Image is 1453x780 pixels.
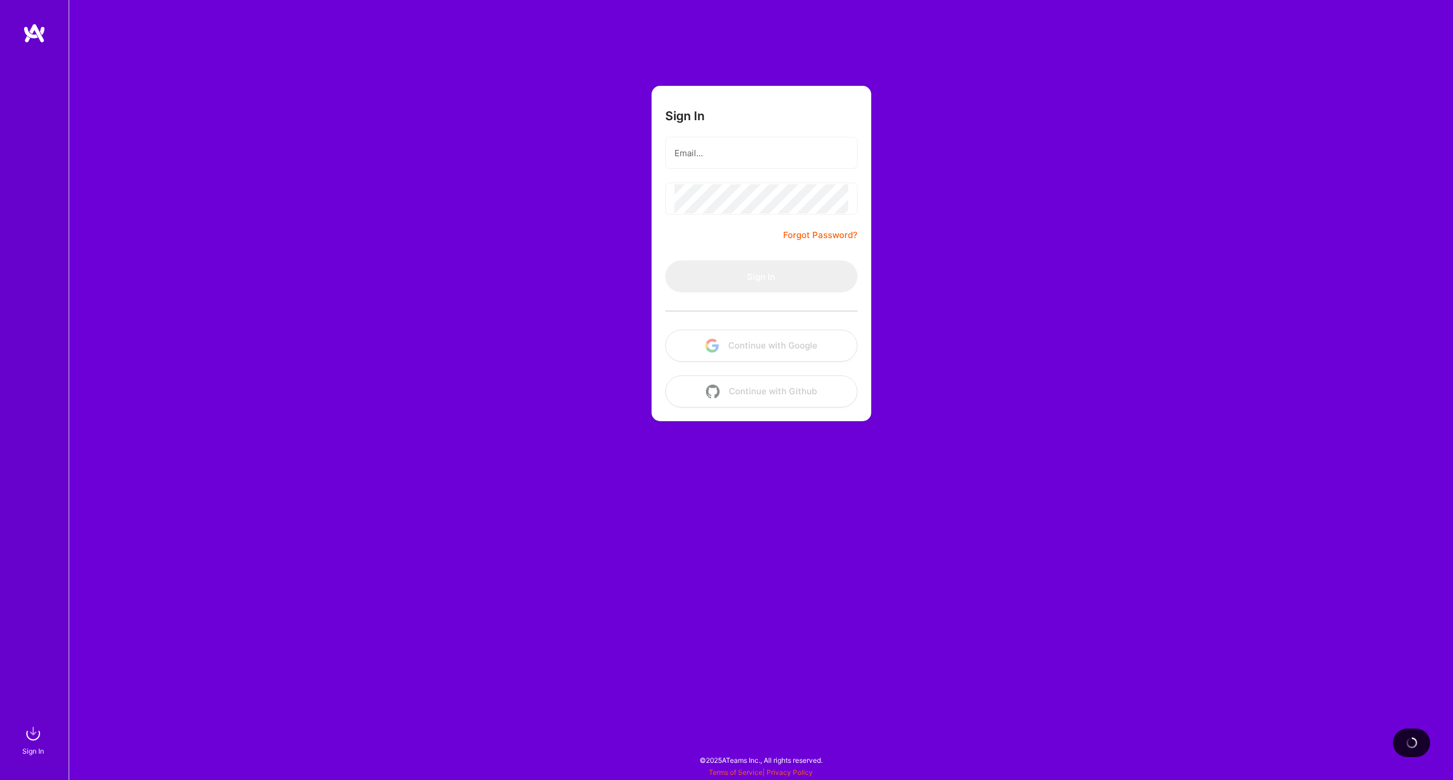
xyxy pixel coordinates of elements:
[22,722,45,745] img: sign in
[24,722,45,757] a: sign inSign In
[709,768,763,777] a: Terms of Service
[706,385,720,398] img: icon
[665,109,705,123] h3: Sign In
[665,260,857,292] button: Sign In
[709,768,813,777] span: |
[674,138,848,168] input: Email...
[1406,737,1418,749] img: loading
[705,339,719,353] img: icon
[783,228,857,242] a: Forgot Password?
[665,375,857,407] button: Continue with Github
[23,23,46,43] img: logo
[767,768,813,777] a: Privacy Policy
[22,745,44,757] div: Sign In
[665,330,857,362] button: Continue with Google
[69,746,1453,774] div: © 2025 ATeams Inc., All rights reserved.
